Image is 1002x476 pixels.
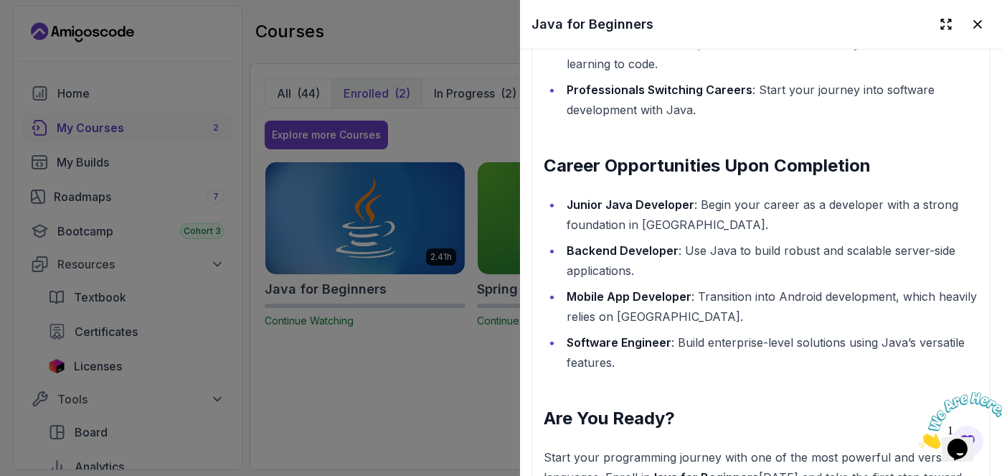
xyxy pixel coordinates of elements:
img: Chat attention grabber [6,6,95,62]
strong: Software Engineer [567,335,671,350]
li: : Use Java to build robust and scalable server-side applications. [562,241,978,281]
li: : Start your journey into software development with Java. [562,80,978,120]
li: : Begin your career as a developer with a strong foundation in [GEOGRAPHIC_DATA]. [562,195,978,235]
li: : Ideal for computer science students or anyone interested in learning to code. [562,34,978,74]
strong: Backend Developer [567,243,679,258]
button: Expand drawer [933,11,959,37]
li: : Build enterprise-level solutions using Java’s versatile features. [562,332,978,373]
strong: Junior Java Developer [567,197,694,212]
iframe: chat widget [913,386,1002,454]
h2: Java for Beginners [531,14,653,34]
li: : Transition into Android development, which heavily relies on [GEOGRAPHIC_DATA]. [562,286,978,327]
strong: Mobile App Developer [567,289,691,304]
strong: Professionals Switching Careers [567,83,752,97]
span: 1 [6,6,11,18]
h2: Career Opportunities Upon Completion [544,154,978,177]
h2: Are You Ready? [544,407,978,430]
